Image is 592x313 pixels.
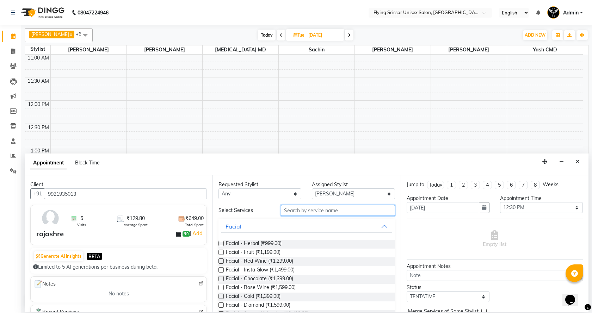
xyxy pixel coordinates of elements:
[429,181,442,189] div: Today
[203,45,278,54] span: [MEDICAL_DATA] MD
[75,159,100,166] span: Block Time
[76,31,87,37] span: +6
[226,293,280,301] span: Facial - Gold (₹1,399.00)
[519,181,528,189] li: 7
[562,285,585,306] iframe: chat widget
[312,181,395,188] div: Assigned Stylist
[51,45,127,54] span: [PERSON_NAME]
[26,101,50,108] div: 12:00 PM
[190,229,204,238] span: |
[258,30,276,40] span: Today
[25,45,50,53] div: Stylist
[185,215,204,222] span: ₹649.00
[69,31,72,37] a: x
[34,251,83,261] button: Generate AI Insights
[29,147,50,155] div: 1:00 PM
[87,253,102,259] span: BETA
[18,3,66,23] img: logo
[525,32,545,38] span: ADD NEW
[127,215,145,222] span: ₹129.80
[543,181,559,188] div: Weeks
[31,31,69,37] span: [PERSON_NAME]
[218,181,301,188] div: Requested Stylist
[447,181,456,189] li: 1
[78,3,109,23] b: 08047224946
[226,249,280,257] span: Facial - Fruit (₹1,199.00)
[547,6,560,19] img: Admin
[407,284,489,291] div: Status
[30,157,67,169] span: Appointment
[226,266,295,275] span: Facial - Insta Glow (₹1,499.00)
[183,231,190,237] span: ₹0
[563,9,579,17] span: Admin
[471,181,480,189] li: 3
[507,45,583,54] span: Yash CMD
[26,77,50,85] div: 11:30 AM
[124,222,148,227] span: Average Spent
[30,188,45,199] button: +91
[26,124,50,131] div: 12:30 PM
[26,54,50,62] div: 11:00 AM
[30,181,207,188] div: Client
[407,202,479,213] input: yyyy-mm-dd
[279,45,354,54] span: sachin
[226,222,241,231] div: Facial
[109,290,129,298] span: No notes
[500,195,583,202] div: Appointment Time
[77,222,86,227] span: Visits
[531,181,540,189] li: 8
[226,257,293,266] span: Facial - Red Wine (₹1,299.00)
[495,181,504,189] li: 5
[306,30,341,40] input: 2025-09-02
[221,220,392,233] button: Facial
[40,208,61,229] img: avatar
[507,181,516,189] li: 6
[80,215,83,222] span: 5
[213,207,276,214] div: Select Services
[431,45,507,54] span: [PERSON_NAME]
[459,181,468,189] li: 2
[33,263,204,271] div: Limited to 5 AI generations per business during beta.
[226,301,290,310] span: Facial - Diamond (₹1,599.00)
[573,156,583,167] button: Close
[407,181,424,188] div: Jump to
[281,205,395,216] input: Search by service name
[226,284,296,293] span: Facial - Rose Wine (₹1,599.00)
[185,222,204,227] span: Total Spent
[483,181,492,189] li: 4
[33,280,56,289] span: Notes
[226,240,282,249] span: Facial - Herbal (₹999.00)
[483,230,506,248] span: Empty list
[407,195,489,202] div: Appointment Date
[407,263,583,270] div: Appointment Notes
[191,229,204,238] a: Add
[523,30,547,40] button: ADD NEW
[226,275,293,284] span: Facial - Chocolate (₹1,399.00)
[292,32,306,38] span: Tue
[36,229,64,239] div: rajashre
[45,188,207,199] input: Search by Name/Mobile/Email/Code
[127,45,202,54] span: [PERSON_NAME]
[355,45,431,54] span: [PERSON_NAME]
